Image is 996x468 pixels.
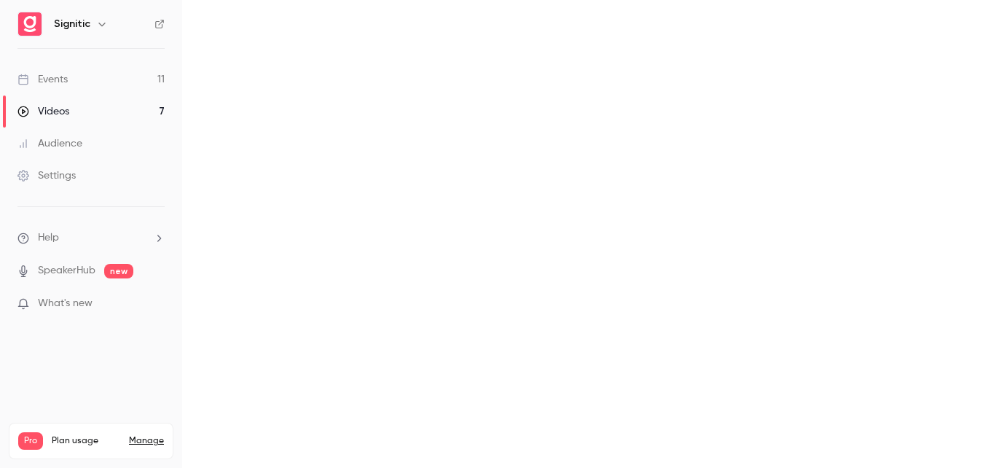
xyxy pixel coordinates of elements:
span: What's new [38,296,93,311]
div: Settings [17,168,76,183]
span: Pro [18,432,43,450]
div: Events [17,72,68,87]
img: Signitic [18,12,42,36]
a: SpeakerHub [38,263,95,278]
h6: Signitic [54,17,90,31]
li: help-dropdown-opener [17,230,165,246]
a: Manage [129,435,164,447]
div: Videos [17,104,69,119]
div: Audience [17,136,82,151]
span: new [104,264,133,278]
span: Help [38,230,59,246]
iframe: Noticeable Trigger [147,297,165,311]
span: Plan usage [52,435,120,447]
